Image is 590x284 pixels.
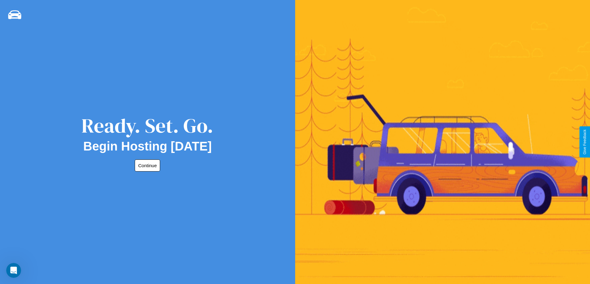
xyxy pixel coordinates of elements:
iframe: Intercom live chat [6,263,21,278]
button: Continue [135,159,160,172]
div: Ready. Set. Go. [81,112,213,139]
h2: Begin Hosting [DATE] [83,139,212,153]
div: Give Feedback [583,129,587,155]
